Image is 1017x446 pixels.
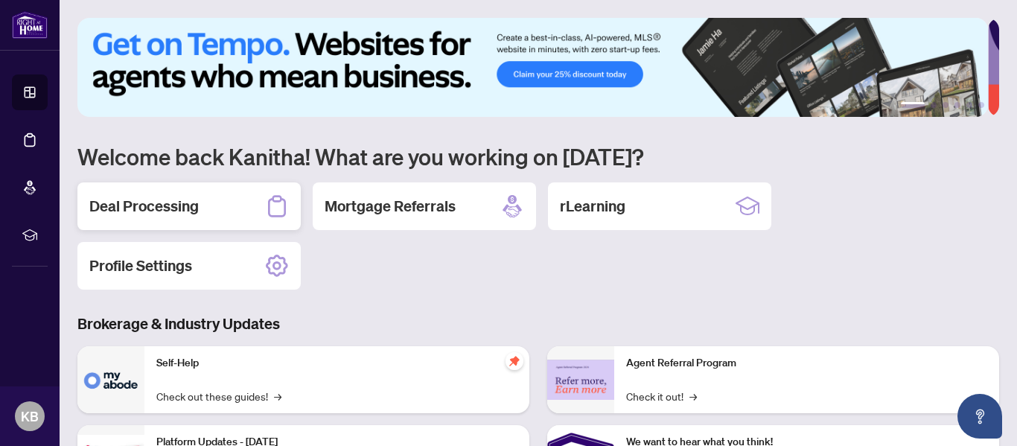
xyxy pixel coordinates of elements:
[978,102,984,108] button: 6
[506,352,523,370] span: pushpin
[943,102,949,108] button: 3
[626,388,697,404] a: Check it out!→
[325,196,456,217] h2: Mortgage Referrals
[626,355,987,372] p: Agent Referral Program
[77,313,999,334] h3: Brokerage & Industry Updates
[954,102,960,108] button: 4
[12,11,48,39] img: logo
[77,18,988,117] img: Slide 0
[547,360,614,401] img: Agent Referral Program
[156,388,281,404] a: Check out these guides!→
[931,102,937,108] button: 2
[901,102,925,108] button: 1
[957,394,1002,439] button: Open asap
[77,346,144,413] img: Self-Help
[21,406,39,427] span: KB
[560,196,625,217] h2: rLearning
[77,142,999,171] h1: Welcome back Kanitha! What are you working on [DATE]?
[156,355,517,372] p: Self-Help
[89,255,192,276] h2: Profile Settings
[274,388,281,404] span: →
[966,102,972,108] button: 5
[89,196,199,217] h2: Deal Processing
[689,388,697,404] span: →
